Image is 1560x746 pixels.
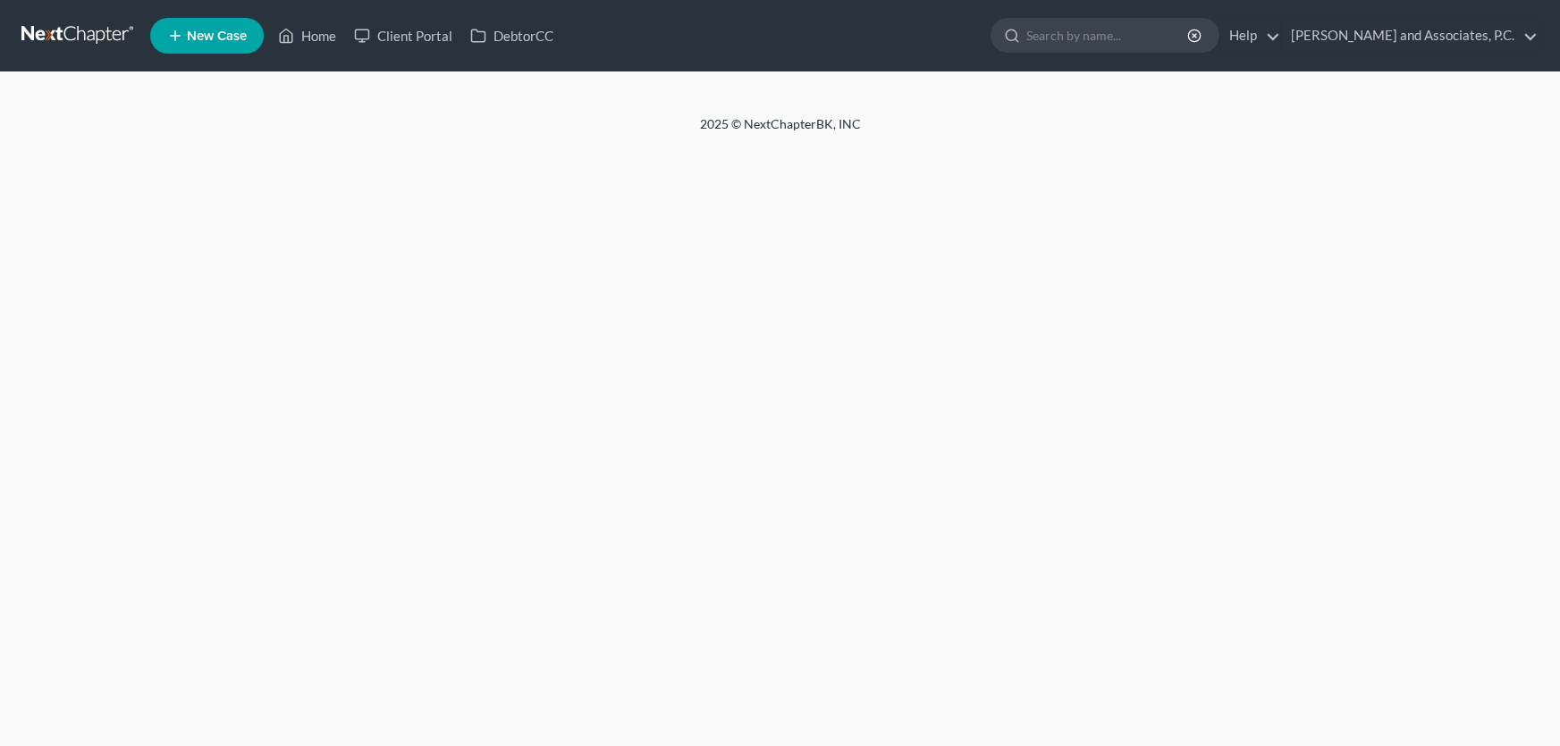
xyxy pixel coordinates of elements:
[271,115,1290,147] div: 2025 © NextChapterBK, INC
[461,20,562,52] a: DebtorCC
[1220,20,1280,52] a: Help
[345,20,461,52] a: Client Portal
[187,29,247,43] span: New Case
[1026,19,1190,52] input: Search by name...
[269,20,345,52] a: Home
[1282,20,1538,52] a: [PERSON_NAME] and Associates, P.C.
